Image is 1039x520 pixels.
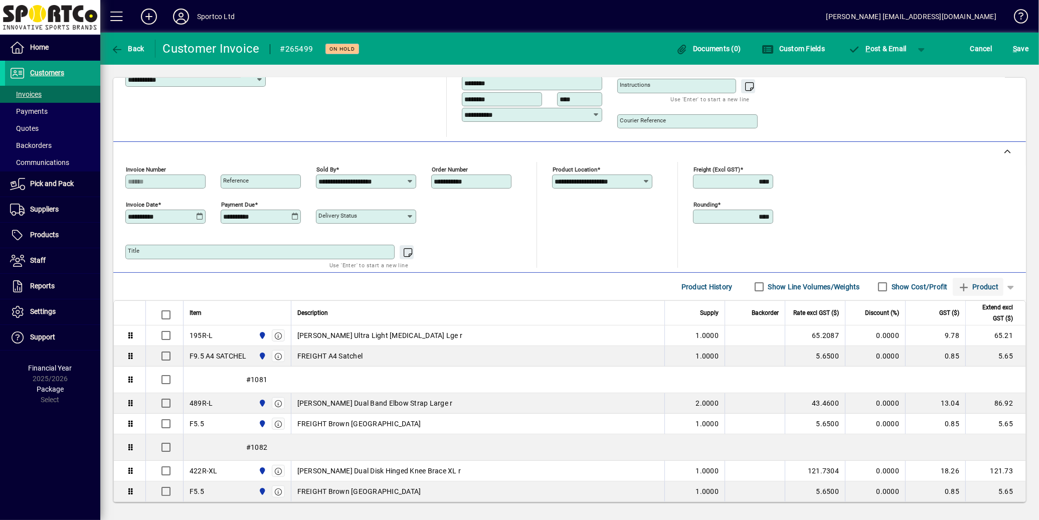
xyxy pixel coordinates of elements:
button: Product History [677,278,737,296]
span: Support [30,333,55,341]
span: Backorders [10,141,52,149]
td: 0.85 [905,481,965,502]
td: 0.0000 [845,346,905,367]
span: Documents (0) [676,45,741,53]
button: Cancel [968,40,995,58]
span: Sportco Ltd Warehouse [256,330,267,341]
span: Financial Year [29,364,72,372]
span: Sportco Ltd Warehouse [256,486,267,497]
span: [PERSON_NAME] Dual Band Elbow Strap Large r [297,398,453,408]
span: GST ($) [939,307,959,318]
td: 13.04 [905,393,965,414]
td: 65.21 [965,325,1025,346]
div: 43.4600 [791,398,839,408]
span: 2.0000 [696,398,719,408]
a: Invoices [5,86,100,103]
a: Settings [5,299,100,324]
span: Item [190,307,202,318]
a: Suppliers [5,197,100,222]
button: Documents (0) [673,40,744,58]
span: Sportco Ltd Warehouse [256,465,267,476]
app-page-header-button: Back [100,40,155,58]
button: Back [108,40,147,58]
div: F5.5 [190,486,204,496]
mat-label: Rounding [694,201,718,208]
span: Suppliers [30,205,59,213]
div: 5.6500 [791,419,839,429]
div: F9.5 A4 SATCHEL [190,351,247,361]
td: 5.65 [965,346,1025,367]
mat-label: Courier Reference [620,117,666,124]
td: 0.0000 [845,461,905,481]
span: Product [958,279,998,295]
button: Custom Fields [759,40,827,58]
td: 0.0000 [845,325,905,346]
span: Sportco Ltd Warehouse [256,398,267,409]
td: 5.65 [965,481,1025,502]
span: Description [297,307,328,318]
span: 1.0000 [696,486,719,496]
button: Post & Email [843,40,912,58]
span: Supply [700,307,719,318]
span: Products [30,231,59,239]
a: Support [5,325,100,350]
span: Product History [681,279,733,295]
a: Reports [5,274,100,299]
span: FREIGHT Brown [GEOGRAPHIC_DATA] [297,419,421,429]
span: [PERSON_NAME] Dual Disk Hinged Knee Brace XL r [297,466,461,476]
td: 9.78 [905,325,965,346]
span: On hold [329,46,355,52]
button: Add [133,8,165,26]
td: 86.92 [965,393,1025,414]
a: Pick and Pack [5,171,100,197]
span: S [1013,45,1017,53]
span: Staff [30,256,46,264]
div: Customer Invoice [163,41,260,57]
a: Backorders [5,137,100,154]
span: Discount (%) [865,307,899,318]
span: Backorder [752,307,779,318]
td: 121.73 [965,461,1025,481]
span: Quotes [10,124,39,132]
div: 195R-L [190,330,213,340]
td: 0.0000 [845,481,905,502]
span: 1.0000 [696,351,719,361]
span: Payments [10,107,48,115]
td: 18.26 [905,461,965,481]
mat-label: Invoice number [126,166,166,173]
a: Staff [5,248,100,273]
a: Home [5,35,100,60]
div: #1082 [184,434,1025,460]
div: Sportco Ltd [197,9,235,25]
span: ave [1013,41,1028,57]
span: Pick and Pack [30,180,74,188]
span: Rate excl GST ($) [793,307,839,318]
a: Payments [5,103,100,120]
button: Profile [165,8,197,26]
div: 121.7304 [791,466,839,476]
span: Package [37,385,64,393]
mat-label: Freight (excl GST) [694,166,740,173]
mat-hint: Use 'Enter' to start a new line [329,259,408,271]
mat-label: Payment due [221,201,255,208]
span: FREIGHT Brown [GEOGRAPHIC_DATA] [297,486,421,496]
span: Custom Fields [762,45,825,53]
td: 0.85 [905,414,965,434]
mat-label: Title [128,247,139,254]
div: [PERSON_NAME] [EMAIL_ADDRESS][DOMAIN_NAME] [826,9,996,25]
label: Show Line Volumes/Weights [766,282,860,292]
span: Sportco Ltd Warehouse [256,418,267,429]
td: 0.0000 [845,393,905,414]
div: 5.6500 [791,486,839,496]
mat-hint: Use 'Enter' to start a new line [671,93,750,105]
mat-label: Sold by [316,166,336,173]
div: 65.2087 [791,330,839,340]
a: Communications [5,154,100,171]
mat-label: Instructions [620,81,650,88]
td: 5.65 [965,414,1025,434]
span: Reports [30,282,55,290]
button: Product [953,278,1003,296]
a: Quotes [5,120,100,137]
span: Extend excl GST ($) [972,302,1013,324]
div: #1081 [184,367,1025,393]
